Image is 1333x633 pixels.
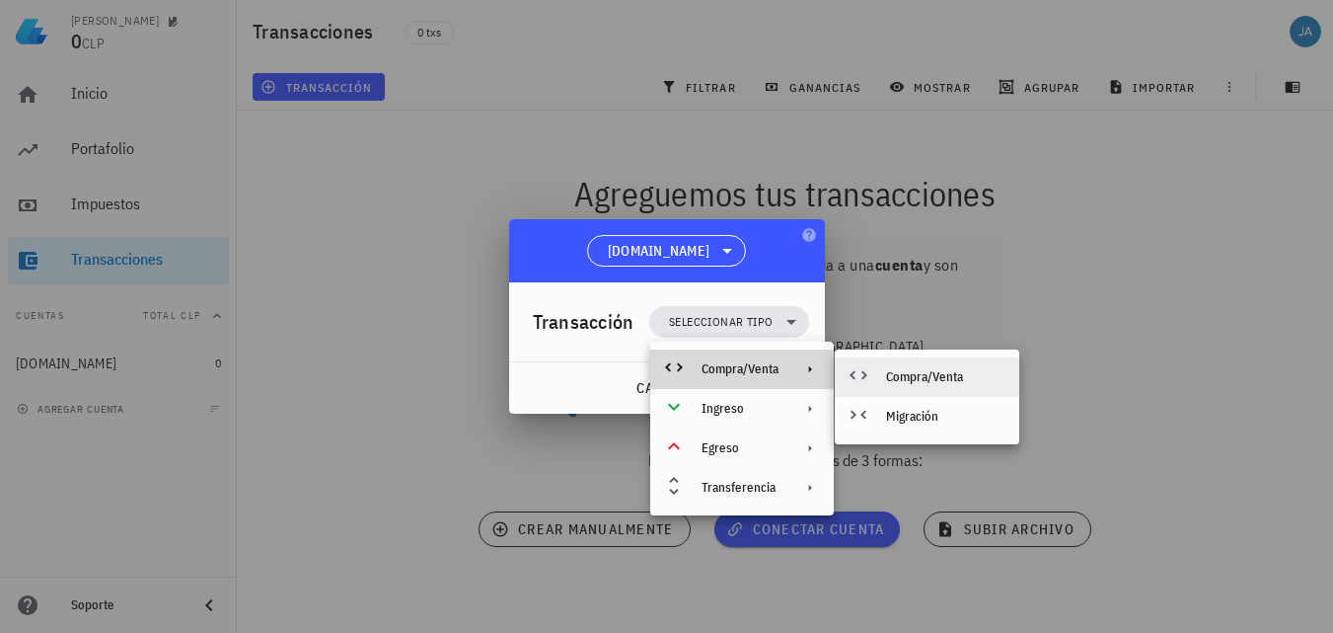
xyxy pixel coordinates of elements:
div: Egreso [650,429,834,468]
span: [DOMAIN_NAME] [608,241,709,261]
div: Egreso [702,440,778,456]
div: Transferencia [650,468,834,508]
div: Transacción [533,306,634,338]
div: Ingreso [650,389,834,429]
div: Compra/Venta [886,369,1003,385]
div: Transferencia [702,480,778,496]
div: Migración [886,409,1003,425]
div: Compra/Venta [650,350,834,389]
div: Compra/Venta [702,361,778,377]
div: Ingreso [702,401,778,417]
span: cancelar [634,379,708,397]
button: cancelar [627,370,716,406]
span: Seleccionar tipo [669,312,773,332]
